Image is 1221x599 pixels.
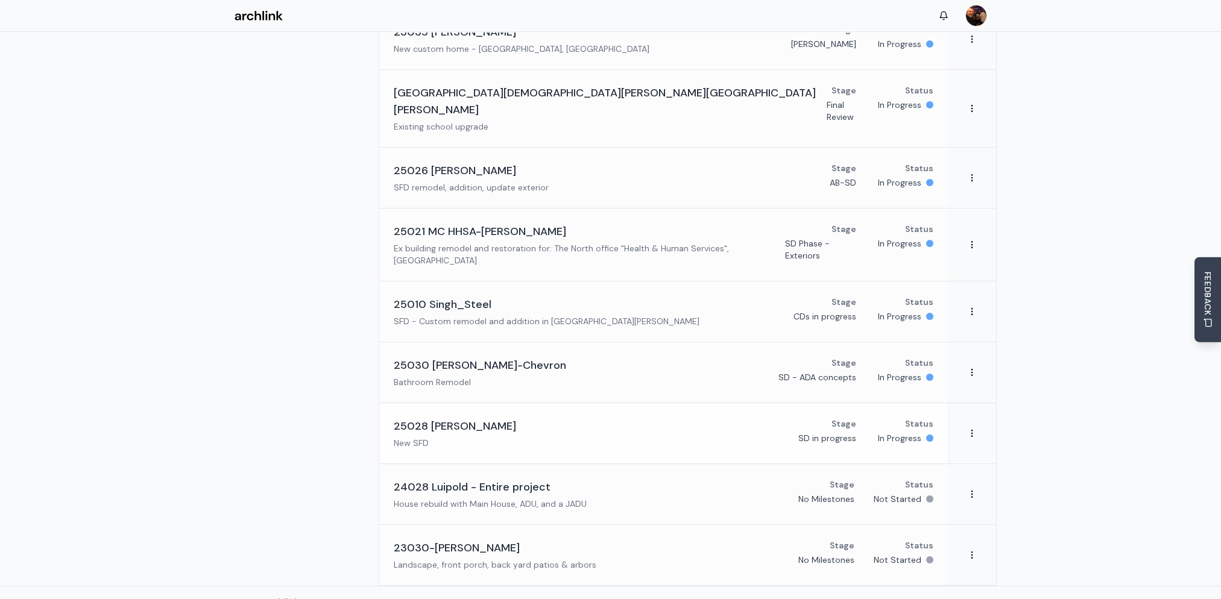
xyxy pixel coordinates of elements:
span: FEEDBACK [1202,272,1214,316]
p: Status [905,357,933,369]
p: In Progress [878,432,921,444]
p: Status [905,418,933,430]
p: Status [905,223,933,235]
p: New custom home - [GEOGRAPHIC_DATA], [GEOGRAPHIC_DATA] [394,43,649,55]
a: 25010 Singh_SteelSFD - Custom remodel and addition in [GEOGRAPHIC_DATA][PERSON_NAME]StageCDs in p... [379,281,948,342]
p: SD Phase - Exteriors [785,237,856,262]
p: In Progress [878,371,921,383]
p: Stage [830,478,854,491]
h3: 25021 MC HHSA-[PERSON_NAME] [394,223,566,240]
p: CDs in progress [793,310,856,322]
p: In Progress [878,310,921,322]
h3: 23030-[PERSON_NAME] [394,539,520,556]
p: Bathroom Remodel [394,376,566,388]
p: Stage [831,162,856,174]
p: In Progress [878,237,921,249]
p: Final Review [827,99,856,123]
p: In Progress [878,38,921,50]
p: AB-SD [830,177,856,189]
a: 25021 MC HHSA-[PERSON_NAME]Ex building remodel and restoration for: The North office "Health & Hu... [379,209,948,281]
p: Status [905,539,933,551]
a: [GEOGRAPHIC_DATA][DEMOGRAPHIC_DATA][PERSON_NAME][GEOGRAPHIC_DATA][PERSON_NAME]Existing school upg... [379,70,948,147]
a: 25030 [PERSON_NAME]-ChevronBathroom RemodelStageSD - ADA conceptsStatusIn Progress [379,342,948,403]
h3: 24028 Luipold - Entire project [394,478,551,495]
h3: 23035 [PERSON_NAME] [394,24,516,40]
p: House rebuild with Main House, ADU, and a JADU [394,498,587,510]
p: [PERSON_NAME] [791,38,856,50]
p: Stage [831,296,856,308]
p: No Milestones [798,493,854,505]
p: SFD remodel, addition, update exterior [394,181,549,193]
p: Stage [831,223,856,235]
a: 23035 [PERSON_NAME]New custom home - [GEOGRAPHIC_DATA], [GEOGRAPHIC_DATA]Stage[PERSON_NAME]Status... [379,9,948,69]
h3: 25030 [PERSON_NAME]-Chevron [394,357,566,374]
p: In Progress [878,99,921,111]
p: Status [905,296,933,308]
img: MARC JONES [966,5,986,26]
p: SFD - Custom remodel and addition in [GEOGRAPHIC_DATA][PERSON_NAME] [394,315,699,327]
a: 25028 [PERSON_NAME]New SFDStageSD in progressStatusIn Progress [379,403,948,463]
p: Stage [831,357,856,369]
h3: [GEOGRAPHIC_DATA][DEMOGRAPHIC_DATA][PERSON_NAME][GEOGRAPHIC_DATA][PERSON_NAME] [394,84,827,118]
p: In Progress [878,177,921,189]
p: Status [905,478,933,491]
p: Stage [831,84,856,96]
p: Not Started [874,554,921,566]
a: 23030-[PERSON_NAME]Landscape, front porch, back yard patios & arborsStageNo MilestonesStatusNot S... [379,525,948,585]
p: Not Started [874,493,921,505]
p: Status [905,162,933,174]
a: 24028 Luipold - Entire projectHouse rebuild with Main House, ADU, and a JADUStageNo MilestonesSta... [379,464,948,524]
p: SD in progress [798,432,856,444]
p: Stage [830,539,854,551]
h3: 25028 [PERSON_NAME] [394,418,516,434]
a: 25026 [PERSON_NAME]SFD remodel, addition, update exteriorStageAB-SDStatusIn Progress [379,148,948,208]
h3: 25026 [PERSON_NAME] [394,162,516,179]
p: Landscape, front porch, back yard patios & arbors [394,559,596,571]
p: Stage [831,418,856,430]
img: Archlink [235,11,283,21]
p: Ex building remodel and restoration for: The North office "Health & Human Services", [GEOGRAPHIC_... [394,242,785,266]
p: Existing school upgrade [394,121,827,133]
button: Send Feedback [1194,257,1221,342]
p: SD - ADA concepts [778,371,856,383]
p: Status [905,84,933,96]
p: No Milestones [798,554,854,566]
h3: 25010 Singh_Steel [394,296,491,313]
p: New SFD [394,437,516,449]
